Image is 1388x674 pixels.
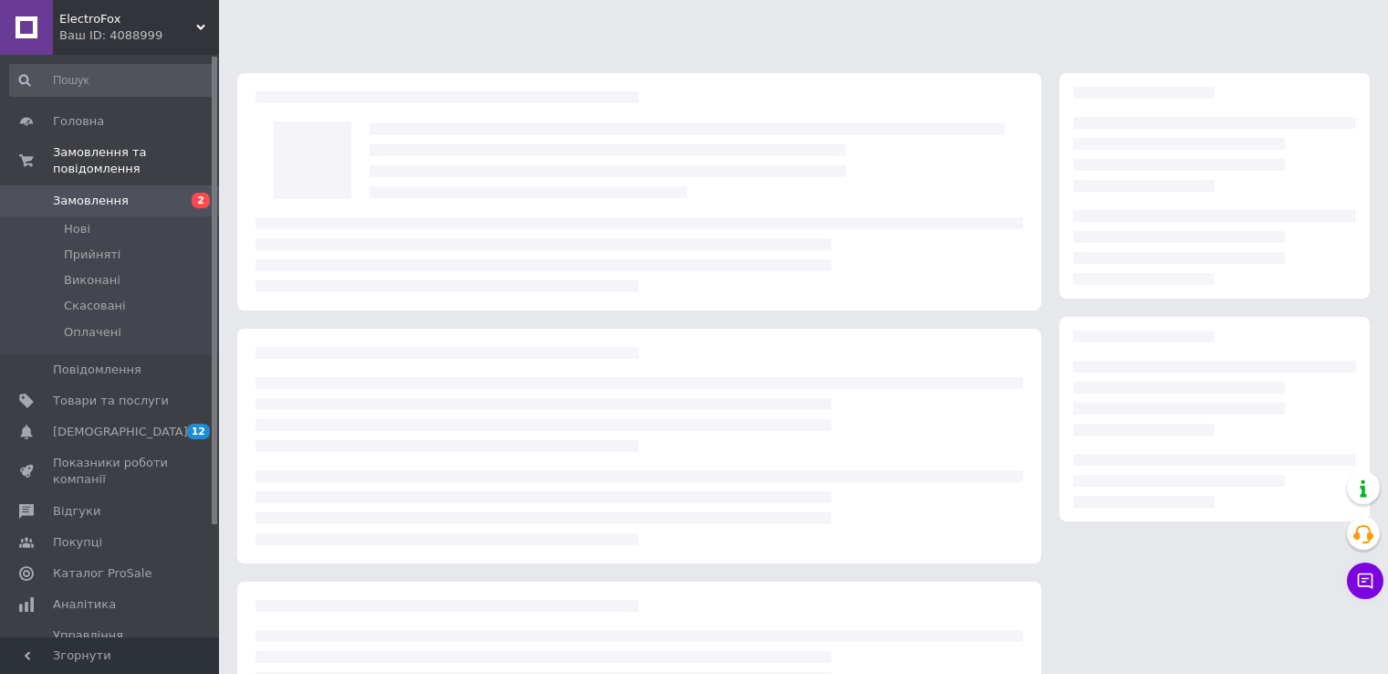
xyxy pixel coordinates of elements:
[53,113,104,130] span: Головна
[64,247,120,263] span: Прийняті
[53,393,169,409] span: Товари та послуги
[53,534,102,551] span: Покупці
[187,424,210,439] span: 12
[53,503,100,520] span: Відгуки
[59,27,219,44] div: Ваш ID: 4088999
[59,11,196,27] span: ElectroFox
[53,362,141,378] span: Повідомлення
[53,455,169,488] span: Показники роботи компанії
[53,596,116,613] span: Аналітика
[1347,563,1383,599] button: Чат з покупцем
[64,298,126,314] span: Скасовані
[53,193,129,209] span: Замовлення
[64,272,120,289] span: Виконані
[64,221,90,237] span: Нові
[53,627,169,660] span: Управління сайтом
[64,324,121,341] span: Оплачені
[53,144,219,177] span: Замовлення та повідомлення
[53,424,188,440] span: [DEMOGRAPHIC_DATA]
[9,64,215,97] input: Пошук
[192,193,210,208] span: 2
[53,565,151,582] span: Каталог ProSale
